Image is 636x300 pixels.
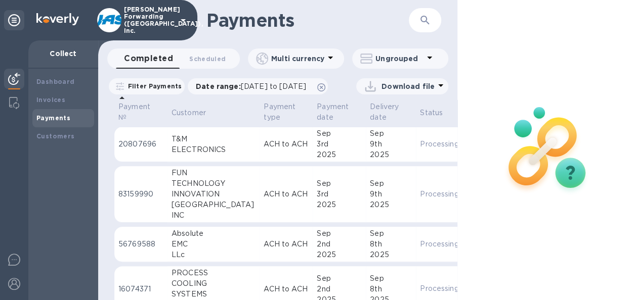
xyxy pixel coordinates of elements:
[118,102,150,123] p: Payment №
[317,249,362,260] div: 2025
[420,239,458,249] p: Processing
[420,283,458,294] p: Processing
[264,189,309,199] p: ACH to ACH
[124,52,173,66] span: Completed
[317,273,362,284] div: Sep
[370,139,412,149] div: 9th
[124,82,182,90] p: Filter Payments
[124,6,175,34] p: [PERSON_NAME] Forwarding ([GEOGRAPHIC_DATA]), Inc.
[189,54,226,64] span: Scheduled
[36,78,75,85] b: Dashboard
[172,108,219,118] span: Customer
[118,189,163,199] p: 83159990
[172,134,256,144] div: T&M
[188,78,328,94] div: Date range:[DATE] to [DATE]
[317,284,362,294] div: 2nd
[36,96,65,104] b: Invoices
[172,108,206,118] p: Customer
[264,284,309,294] p: ACH to ACH
[172,268,256,278] div: PROCESS
[420,139,458,149] p: Processing
[381,81,435,91] p: Download file
[118,284,163,294] p: 16074371
[36,132,75,140] b: Customers
[370,102,399,123] p: Delivery date
[370,228,412,239] div: Sep
[118,102,163,123] span: Payment №
[271,54,324,64] p: Multi currency
[172,228,256,239] div: Absolute
[370,189,412,199] div: 9th
[172,239,256,249] div: EMC
[370,273,412,284] div: Sep
[317,102,349,123] p: Payment date
[317,189,362,199] div: 3rd
[420,108,443,118] p: Status
[375,54,423,64] p: Ungrouped
[4,10,24,30] div: Unpin categories
[172,210,256,221] div: INC
[264,102,309,123] span: Payment type
[317,199,362,210] div: 2025
[370,178,412,189] div: Sep
[36,13,79,25] img: Logo
[172,168,256,178] div: FUN
[264,139,309,149] p: ACH to ACH
[172,289,256,299] div: SYSTEMS
[370,128,412,139] div: Sep
[118,239,163,249] p: 56769588
[172,178,256,189] div: TECHNOLOGY
[317,128,362,139] div: Sep
[196,81,311,91] p: Date range :
[317,139,362,149] div: 3rd
[241,82,306,90] span: [DATE] to [DATE]
[370,249,412,260] div: 2025
[420,189,458,199] p: Processing
[370,149,412,160] div: 2025
[317,228,362,239] div: Sep
[370,284,412,294] div: 8th
[36,48,90,59] p: Collect
[420,108,456,118] span: Status
[317,178,362,189] div: Sep
[264,239,309,249] p: ACH to ACH
[206,10,394,31] h1: Payments
[264,102,295,123] p: Payment type
[172,249,256,260] div: LLc
[36,114,70,122] b: Payments
[317,102,362,123] span: Payment date
[370,102,412,123] span: Delivery date
[172,189,256,199] div: INNOVATION
[370,199,412,210] div: 2025
[118,139,163,149] p: 20807696
[317,239,362,249] div: 2nd
[172,199,256,210] div: [GEOGRAPHIC_DATA]
[172,278,256,289] div: COOLING
[317,149,362,160] div: 2025
[370,239,412,249] div: 8th
[172,144,256,155] div: ELECTRONICS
